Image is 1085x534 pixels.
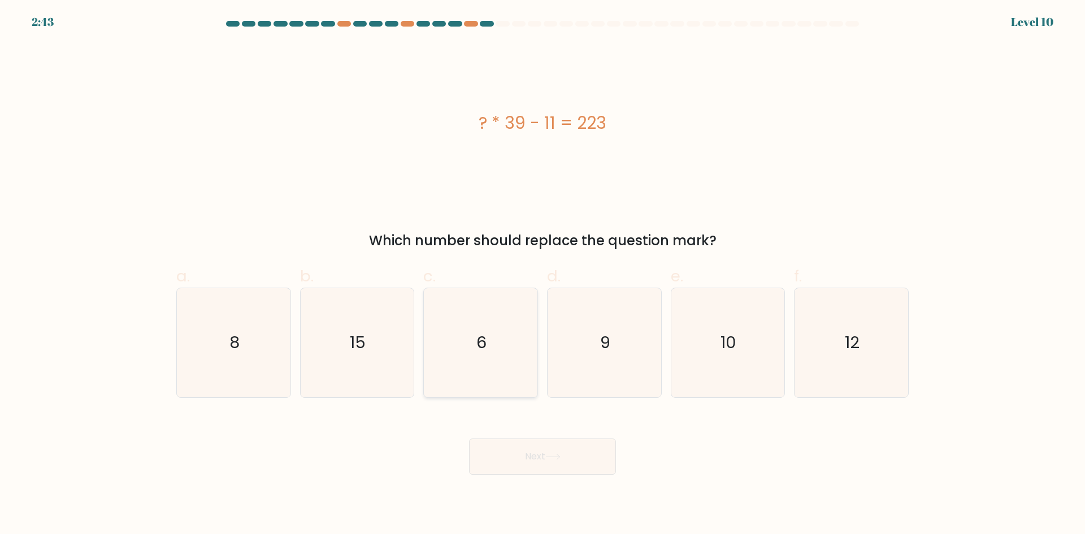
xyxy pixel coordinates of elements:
div: Level 10 [1011,14,1053,31]
text: 10 [721,331,737,354]
span: b. [300,265,314,287]
text: 12 [845,331,860,354]
text: 6 [477,331,487,354]
div: 2:43 [32,14,54,31]
text: 8 [229,331,240,354]
span: a. [176,265,190,287]
button: Next [469,439,616,475]
span: d. [547,265,561,287]
text: 9 [600,331,610,354]
div: ? * 39 - 11 = 223 [176,110,909,136]
div: Which number should replace the question mark? [183,231,902,251]
span: e. [671,265,683,287]
text: 15 [350,331,366,354]
span: c. [423,265,436,287]
span: f. [794,265,802,287]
